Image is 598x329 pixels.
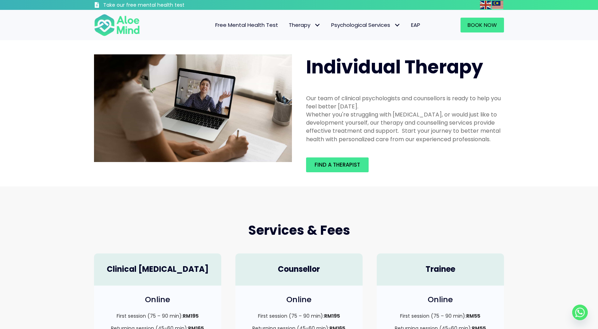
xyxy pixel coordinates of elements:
[468,21,497,29] span: Book Now
[94,2,222,10] a: Take our free mental health test
[480,1,492,9] a: English
[492,1,503,9] img: ms
[384,312,497,319] p: First session (75 – 90 min):
[411,21,420,29] span: EAP
[101,294,214,305] h4: Online
[306,110,504,143] div: Whether you're struggling with [MEDICAL_DATA], or would just like to development yourself, our th...
[283,18,326,32] a: TherapyTherapy: submenu
[94,13,140,37] img: Aloe mind Logo
[384,264,497,275] h4: Trainee
[289,21,321,29] span: Therapy
[461,18,504,32] a: Book Now
[392,20,402,30] span: Psychological Services: submenu
[326,18,406,32] a: Psychological ServicesPsychological Services: submenu
[324,312,340,319] strong: RM195
[210,18,283,32] a: Free Mental Health Test
[149,18,426,32] nav: Menu
[101,312,214,319] p: First session (75 – 90 min):
[242,264,356,275] h4: Counsellor
[306,94,504,110] div: Our team of clinical psychologists and counsellors is ready to help you feel better [DATE].
[306,157,369,172] a: Find a therapist
[492,1,504,9] a: Malay
[183,312,199,319] strong: RM195
[94,54,292,162] img: Therapy online individual
[480,1,491,9] img: en
[312,20,322,30] span: Therapy: submenu
[466,312,480,319] strong: RM55
[406,18,426,32] a: EAP
[242,294,356,305] h4: Online
[248,221,350,239] span: Services & Fees
[315,161,360,168] span: Find a therapist
[215,21,278,29] span: Free Mental Health Test
[101,264,214,275] h4: Clinical [MEDICAL_DATA]
[306,54,483,80] span: Individual Therapy
[331,21,400,29] span: Psychological Services
[384,294,497,305] h4: Online
[572,305,588,320] a: Whatsapp
[242,312,356,319] p: First session (75 – 90 min):
[103,2,222,9] h3: Take our free mental health test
